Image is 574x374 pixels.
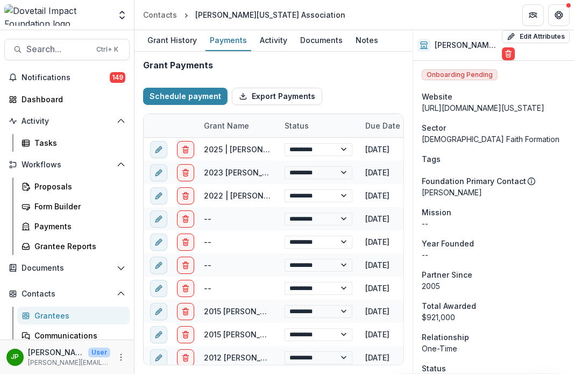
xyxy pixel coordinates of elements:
h2: Grant Payments [143,60,213,70]
p: 2005 [422,280,565,292]
a: Payments [17,217,130,235]
div: Grantees [34,310,121,321]
button: edit [150,141,167,158]
div: Documents [296,32,347,48]
div: -- [204,213,211,224]
div: Grant History [143,32,201,48]
div: [PERSON_NAME][US_STATE] Association [195,9,345,20]
div: Status [278,114,359,137]
button: Open entity switcher [115,4,130,26]
span: Documents [22,264,112,273]
p: User [88,348,110,357]
div: Proposals [34,181,121,192]
div: Jason Pittman [11,354,19,361]
button: Delete [502,47,515,60]
span: Website [422,91,452,102]
div: [DATE] [359,277,440,300]
button: Schedule payment [143,88,228,105]
span: Onboarding Pending [422,69,498,80]
a: Proposals [17,178,130,195]
div: Dashboard [22,94,121,105]
div: Grant Name [197,120,256,131]
span: Relationship [422,331,469,343]
p: [PERSON_NAME] [28,347,84,358]
p: [DEMOGRAPHIC_DATA] Faith Formation [422,133,565,145]
span: 149 [110,72,125,83]
a: 2015 [PERSON_NAME][US_STATE] Association: #2/2 [204,307,395,316]
a: Grantee Reports [17,237,130,255]
div: -- [204,236,211,248]
button: delete [177,187,194,204]
span: Activity [22,117,112,126]
button: Open Workflows [4,156,130,173]
span: Tags [422,153,441,165]
p: -- [422,249,565,260]
span: Mission [422,207,451,218]
button: edit [150,303,167,320]
p: -- [422,218,565,229]
div: Due Date [359,114,440,137]
div: Grant Name [197,114,278,137]
div: Notes [351,32,382,48]
p: [PERSON_NAME] [422,187,565,198]
span: Contacts [22,290,112,299]
div: [DATE] [359,230,440,253]
a: 2015 [PERSON_NAME][US_STATE] Association: 500 copies #1/2 [204,330,437,339]
button: Get Help [548,4,570,26]
a: Grant History [143,30,201,51]
div: [DATE] [359,323,440,346]
p: Foundation Primary Contact [422,175,526,187]
span: Notifications [22,73,110,82]
div: $921,000 [422,312,565,323]
div: [DATE] [359,300,440,323]
button: edit [150,164,167,181]
p: One-Time [422,343,565,354]
div: Status [278,120,315,131]
div: Payments [205,32,251,48]
span: Total Awarded [422,300,476,312]
span: Search... [26,44,90,54]
a: Communications [17,327,130,344]
button: delete [177,210,194,228]
span: Workflows [22,160,112,170]
div: Contacts [143,9,177,20]
button: Search... [4,39,130,60]
div: -- [204,283,211,294]
a: Contacts [139,7,181,23]
div: Due Date [359,120,407,131]
div: [DATE] [359,184,440,207]
button: edit [150,187,167,204]
button: delete [177,164,194,181]
span: Partner Since [422,269,472,280]
a: Dashboard [4,90,130,108]
div: [DATE] [359,253,440,277]
button: Export Payments [232,88,322,105]
div: Form Builder [34,201,121,212]
button: edit [150,326,167,343]
button: edit [150,234,167,251]
p: [PERSON_NAME][EMAIL_ADDRESS][DOMAIN_NAME] [28,358,110,368]
a: Tasks [17,134,130,152]
div: [DATE] [359,346,440,369]
button: edit [150,349,167,366]
a: 2022 | [PERSON_NAME][GEOGRAPHIC_DATA][US_STATE] Direct Ask [204,191,450,200]
button: delete [177,349,194,366]
button: edit [150,280,167,297]
button: Open Documents [4,259,130,277]
div: Tasks [34,137,121,149]
nav: breadcrumb [139,7,350,23]
button: Partners [522,4,544,26]
div: Activity [256,32,292,48]
button: Open Contacts [4,285,130,302]
h2: [PERSON_NAME][US_STATE] Association [435,41,498,50]
div: Ctrl + K [94,44,121,55]
div: [DATE] [359,207,440,230]
button: delete [177,280,194,297]
button: delete [177,303,194,320]
button: delete [177,141,194,158]
button: edit [150,257,167,274]
div: Payments [34,221,121,232]
button: Open Activity [4,112,130,130]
